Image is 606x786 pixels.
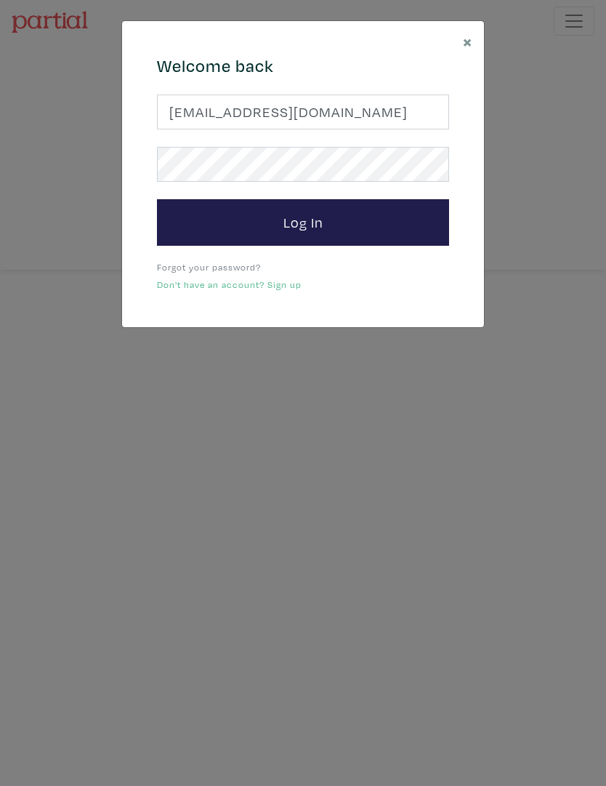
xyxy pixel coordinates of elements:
input: Your email [157,95,449,129]
button: Close [451,21,484,62]
button: Log In [157,199,449,246]
a: Don't have an account? Sign up [157,278,302,290]
span: × [463,30,472,52]
a: Forgot your password? [157,261,261,273]
h4: Welcome back [157,56,449,77]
